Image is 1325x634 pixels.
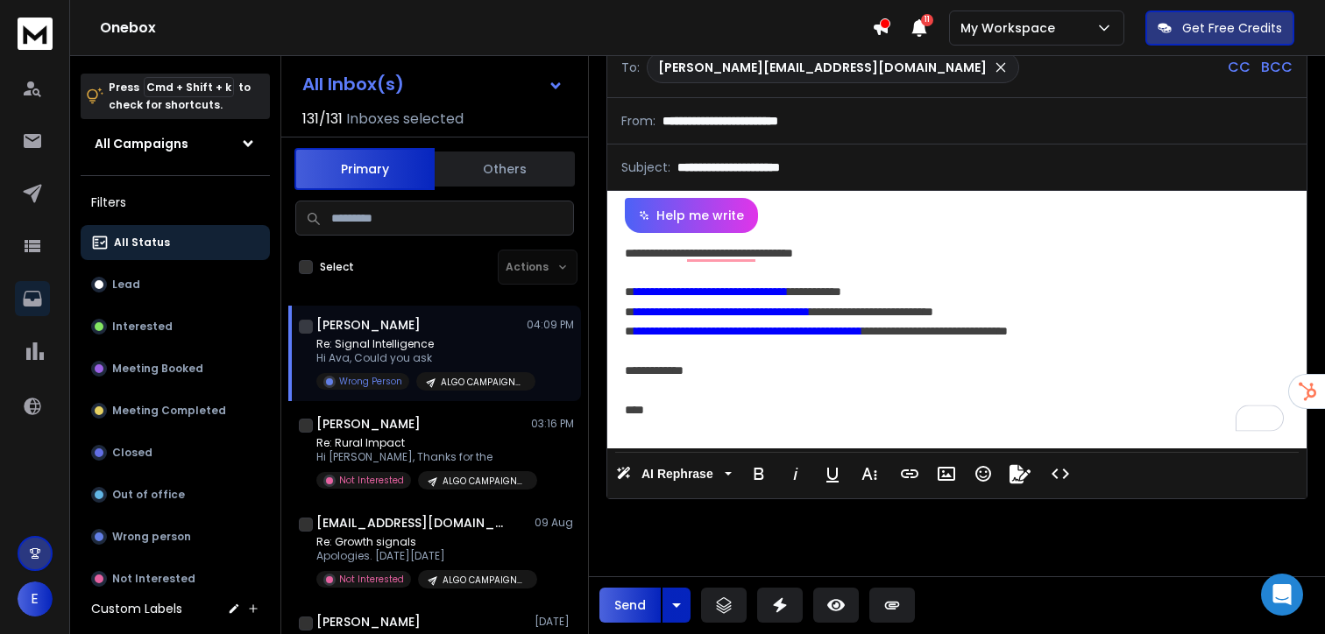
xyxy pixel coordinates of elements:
[302,109,343,130] span: 131 / 131
[288,67,577,102] button: All Inbox(s)
[294,148,435,190] button: Primary
[1145,11,1294,46] button: Get Free Credits
[339,573,404,586] p: Not Interested
[316,337,527,351] p: Re: Signal Intelligence
[535,516,574,530] p: 09 Aug
[81,435,270,470] button: Closed
[316,549,527,563] p: Apologies. [DATE][DATE]
[1228,57,1251,78] p: CC
[81,126,270,161] button: All Campaigns
[316,450,527,464] p: Hi [PERSON_NAME], Thanks for the
[316,613,421,630] h1: [PERSON_NAME]
[112,446,152,460] p: Closed
[316,415,421,433] h1: [PERSON_NAME]
[658,59,987,76] p: [PERSON_NAME][EMAIL_ADDRESS][DOMAIN_NAME]
[435,150,575,188] button: Others
[742,456,776,491] button: Bold (⌘B)
[100,18,872,39] h1: Onebox
[81,477,270,512] button: Out of office
[853,456,886,491] button: More Text
[112,278,140,292] p: Lead
[112,530,191,544] p: Wrong person
[81,393,270,428] button: Meeting Completed
[339,474,404,487] p: Not Interested
[316,351,527,365] p: Hi Ava, Could you ask
[81,561,270,596] button: Not Interested
[81,351,270,386] button: Meeting Booked
[316,514,509,532] h1: [EMAIL_ADDRESS][DOMAIN_NAME] +1
[1003,456,1037,491] button: Signature
[613,456,735,491] button: AI Rephrase
[527,318,574,332] p: 04:09 PM
[816,456,849,491] button: Underline (⌘U)
[112,362,203,376] p: Meeting Booked
[921,14,933,26] span: 11
[95,135,188,152] h1: All Campaigns
[81,309,270,344] button: Interested
[316,436,527,450] p: Re: Rural Impact
[18,18,53,50] img: logo
[1182,19,1282,37] p: Get Free Credits
[320,260,354,274] label: Select
[81,267,270,302] button: Lead
[114,236,170,250] p: All Status
[893,456,926,491] button: Insert Link (⌘K)
[91,600,182,617] h3: Custom Labels
[960,19,1062,37] p: My Workspace
[621,158,670,176] p: Subject:
[621,59,640,76] p: To:
[638,467,717,482] span: AI Rephrase
[1261,574,1303,616] div: Open Intercom Messenger
[109,79,251,114] p: Press to check for shortcuts.
[607,233,1301,448] div: To enrich screen reader interactions, please activate Accessibility in Grammarly extension settings
[81,225,270,260] button: All Status
[531,417,574,431] p: 03:16 PM
[144,77,234,97] span: Cmd + Shift + k
[112,404,226,418] p: Meeting Completed
[599,588,661,623] button: Send
[112,320,173,334] p: Interested
[112,488,185,502] p: Out of office
[316,316,421,334] h1: [PERSON_NAME]
[81,190,270,215] h3: Filters
[18,581,53,616] button: E
[535,615,574,629] p: [DATE]
[1261,57,1293,78] p: BCC
[625,198,758,233] button: Help me write
[779,456,812,491] button: Italic (⌘I)
[112,572,195,586] p: Not Interested
[81,519,270,554] button: Wrong person
[443,574,527,587] p: ALGO CAMPAIGN- US HIGH TICKET
[621,112,655,130] p: From:
[967,456,1000,491] button: Emoticons
[346,109,464,130] h3: Inboxes selected
[316,535,527,549] p: Re: Growth signals
[443,475,527,488] p: ALGO CAMPAIGN- US HIGH TICKET
[441,376,525,389] p: ALGO CAMPAIGN- US HIGH TICKET
[930,456,963,491] button: Insert Image (⌘P)
[339,375,402,388] p: Wrong Person
[302,75,404,93] h1: All Inbox(s)
[1044,456,1077,491] button: Code View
